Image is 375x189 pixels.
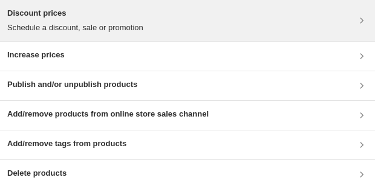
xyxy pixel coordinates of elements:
[7,7,143,19] h3: Discount prices
[7,108,209,120] h3: Add/remove products from online store sales channel
[7,78,137,91] h3: Publish and/or unpublish products
[7,49,65,61] h3: Increase prices
[7,167,67,179] h3: Delete products
[7,22,143,34] p: Schedule a discount, sale or promotion
[7,138,126,150] h3: Add/remove tags from products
